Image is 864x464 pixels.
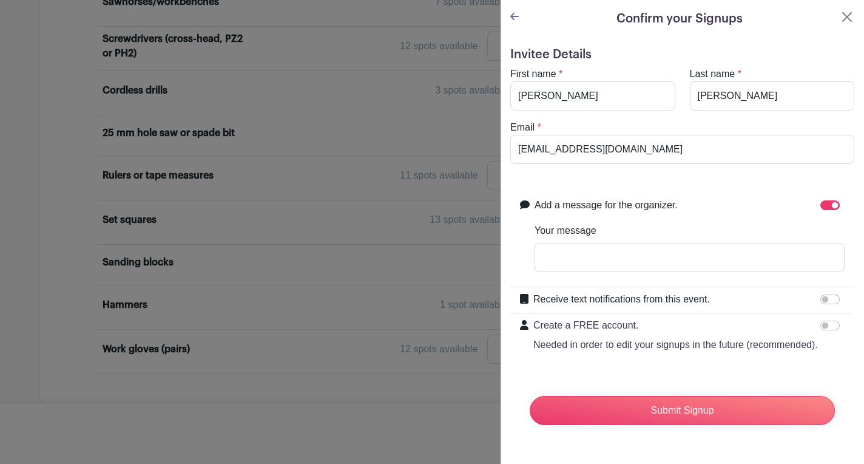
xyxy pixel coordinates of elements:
[533,318,818,333] p: Create a FREE account.
[840,10,854,24] button: Close
[533,338,818,352] p: Needed in order to edit your signups in the future (recommended).
[510,67,556,81] label: First name
[690,67,735,81] label: Last name
[510,47,854,62] h5: Invitee Details
[616,10,743,28] h5: Confirm your Signups
[533,292,710,307] label: Receive text notifications from this event.
[510,120,535,135] label: Email
[535,223,596,238] label: Your message
[530,396,835,425] input: Submit Signup
[535,198,678,213] label: Add a message for the organizer.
